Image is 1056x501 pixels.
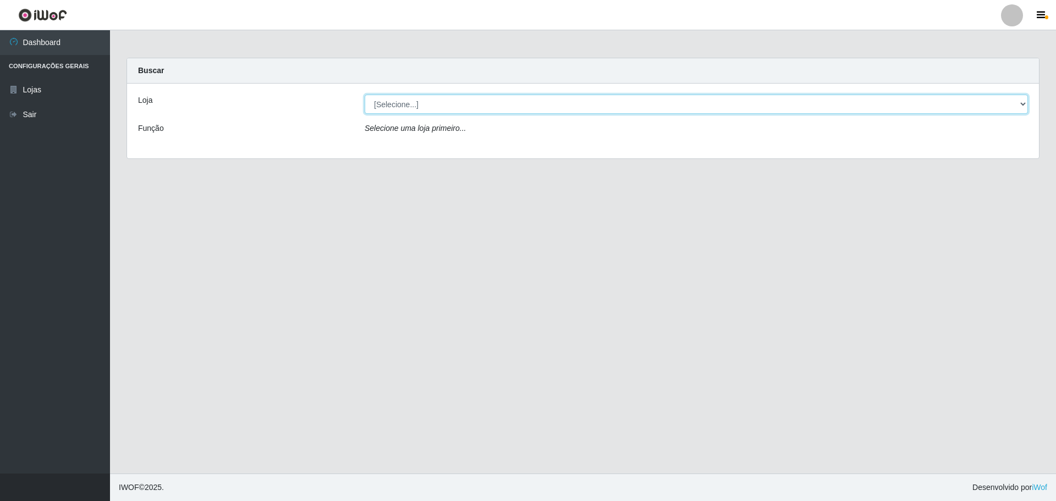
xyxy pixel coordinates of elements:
a: iWof [1032,483,1047,492]
img: CoreUI Logo [18,8,67,22]
label: Função [138,123,164,134]
span: Desenvolvido por [972,482,1047,493]
span: IWOF [119,483,139,492]
label: Loja [138,95,152,106]
span: © 2025 . [119,482,164,493]
i: Selecione uma loja primeiro... [365,124,466,133]
strong: Buscar [138,66,164,75]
